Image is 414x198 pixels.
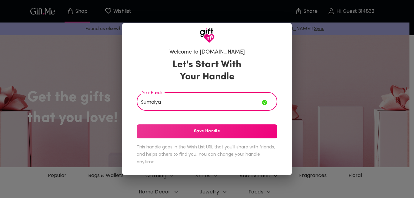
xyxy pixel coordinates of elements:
[165,59,249,83] h3: Let's Start With Your Handle
[137,94,262,111] input: Your Handle
[137,128,277,135] span: Save Handle
[137,143,277,166] h6: This handle goes in the Wish List URL that you'll share with friends, and helps others to find yo...
[169,49,245,56] h6: Welcome to [DOMAIN_NAME]
[199,28,215,43] img: GiftMe Logo
[137,124,277,138] button: Save Handle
